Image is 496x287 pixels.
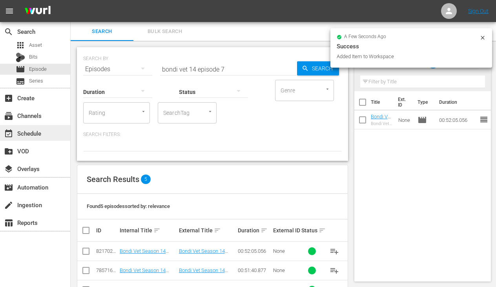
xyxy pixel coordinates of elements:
span: Episode [29,65,47,73]
button: playlist_add [325,242,344,261]
span: Reports [4,218,13,228]
span: Asset [29,41,42,49]
div: Status [301,226,323,235]
div: 78571639 [96,267,117,273]
a: Bondi Vet Season 14 Episode 1 [179,267,228,279]
button: Open [140,108,147,115]
td: 00:52:05.056 [436,110,479,129]
span: Asset [16,40,25,50]
a: Sign Out [468,8,489,14]
div: ID [96,227,117,234]
button: Open [324,85,331,93]
div: 00:51:40.877 [238,267,271,273]
div: Bits [16,53,25,62]
span: Overlays [4,164,13,174]
span: Episode [16,64,25,74]
span: Episode [418,115,427,125]
span: Search [309,61,339,75]
th: Type [413,91,434,113]
span: Schedule [4,129,13,138]
span: create_new_folder [4,147,13,156]
span: 1 [428,55,438,72]
a: Bondi Vet Season 14 Episode 1 [120,267,169,279]
button: Search [297,61,339,75]
div: None [273,248,299,254]
span: sort [319,227,326,234]
span: Found 5 episodes sorted by: relevance [87,203,170,209]
th: Ext. ID [393,91,413,113]
a: Bondi Vet Season 14 Episode 7 [371,114,392,143]
td: None [395,110,414,129]
div: None [273,267,299,273]
div: Bondi Vet Season 14 Episode 7 [371,121,392,126]
span: reorder [479,115,489,124]
div: Added Item to Workspace [337,53,478,61]
span: menu [5,6,14,16]
span: Create [4,94,13,103]
div: External Title [179,226,235,235]
div: 82170261 [96,248,117,254]
span: Search Results [87,175,139,184]
span: Series [16,77,25,86]
span: sort [214,227,221,234]
img: ans4CAIJ8jUAAAAAAAAAAAAAAAAAAAAAAAAgQb4GAAAAAAAAAAAAAAAAAAAAAAAAJMjXAAAAAAAAAAAAAAAAAAAAAAAAgAT5G... [19,2,57,20]
button: Open [206,108,214,115]
div: Success [337,42,486,51]
div: External ID [273,227,299,234]
span: sort [153,227,160,234]
div: Episodes [83,58,152,80]
span: playlist_add [330,247,339,256]
span: Ingestion [4,201,13,210]
p: Search Filters: [83,131,342,138]
span: 5 [141,175,151,184]
span: Series [29,77,43,85]
button: playlist_add [325,261,344,280]
div: Duration [238,226,271,235]
span: a few seconds ago [344,34,386,40]
div: Internal Title [120,226,176,235]
span: Search [75,27,129,36]
a: Bondi Vet Season 14 Episode 7 [179,248,228,260]
th: Duration [434,91,481,113]
span: playlist_add [330,266,339,275]
span: sort [261,227,268,234]
span: Search [4,27,13,37]
span: Automation [4,183,13,192]
a: Bondi Vet Season 14 Episode 7 [120,248,169,260]
th: Title [371,91,393,113]
div: 00:52:05.056 [238,248,271,254]
span: Bits [29,53,38,61]
span: Channels [4,111,13,121]
span: Bulk Search [138,27,191,36]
